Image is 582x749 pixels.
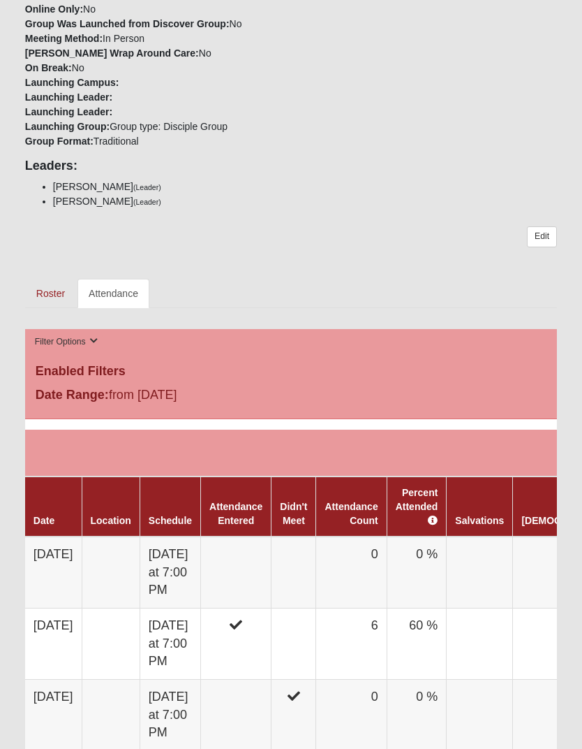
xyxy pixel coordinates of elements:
[396,488,438,527] a: Percent Attended
[25,63,72,74] strong: On Break:
[387,609,447,680] td: 60 %
[133,184,161,192] small: (Leader)
[33,516,54,527] a: Date
[280,502,307,527] a: Didn't Meet
[91,516,131,527] a: Location
[209,502,262,527] a: Attendance Entered
[25,92,112,103] strong: Launching Leader:
[25,537,82,609] td: [DATE]
[25,386,557,409] div: from [DATE]
[447,477,513,537] th: Salvations
[36,365,546,380] h4: Enabled Filters
[149,516,192,527] a: Schedule
[25,48,199,59] strong: [PERSON_NAME] Wrap Around Care:
[31,335,103,350] button: Filter Options
[36,386,109,405] label: Date Range:
[316,537,387,609] td: 0
[527,227,557,247] a: Edit
[25,107,112,118] strong: Launching Leader:
[387,537,447,609] td: 0 %
[25,19,230,30] strong: Group Was Launched from Discover Group:
[140,537,200,609] td: [DATE] at 7:00 PM
[324,502,378,527] a: Attendance Count
[25,34,103,45] strong: Meeting Method:
[25,122,110,133] strong: Launching Group:
[53,180,557,195] li: [PERSON_NAME]
[316,609,387,680] td: 6
[25,279,76,309] a: Roster
[140,609,200,680] td: [DATE] at 7:00 PM
[25,78,119,89] strong: Launching Campus:
[77,279,149,309] a: Attendance
[25,136,94,147] strong: Group Format:
[25,4,83,15] strong: Online Only:
[133,198,161,207] small: (Leader)
[53,195,557,210] li: [PERSON_NAME]
[25,159,557,175] h4: Leaders:
[25,609,82,680] td: [DATE]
